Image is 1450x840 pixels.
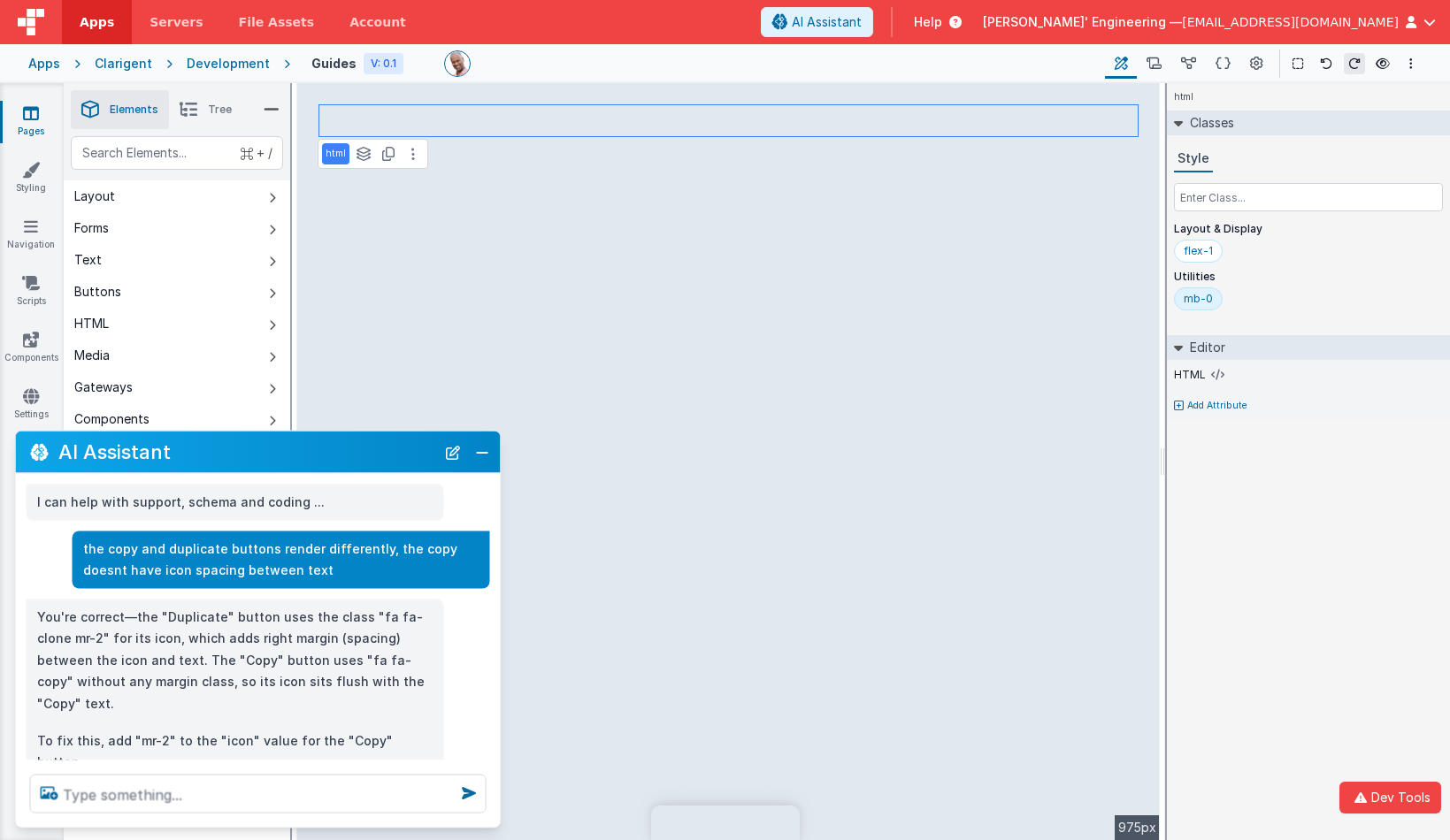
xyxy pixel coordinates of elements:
[441,439,465,464] button: New Chat
[326,147,346,161] p: html
[37,492,433,514] p: I can help with support, schema and coding ...
[64,180,290,212] button: Layout
[1183,111,1234,135] h2: Classes
[471,439,494,464] button: Close
[914,13,942,31] span: Help
[74,347,110,364] div: Media
[74,410,150,428] div: Components
[208,103,232,117] span: Tree
[983,13,1436,31] button: [PERSON_NAME]' Engineering — [EMAIL_ADDRESS][DOMAIN_NAME]
[1174,146,1213,172] button: Style
[95,55,152,73] div: Clarigent
[71,136,283,170] input: Search Elements...
[1167,83,1201,111] h4: html
[1115,815,1160,840] div: 975px
[1339,782,1441,813] button: Dev Tools
[297,83,1160,840] div: -->
[64,244,290,276] button: Text
[1184,244,1213,258] div: flex-1
[445,51,470,76] img: 11ac31fe5dc3d0eff3fbbbf7b26fa6e1
[1174,183,1443,211] input: Enter Class...
[74,378,133,396] div: Gateways
[58,438,435,467] h2: AI Assistant
[792,13,862,31] span: AI Assistant
[64,308,290,340] button: HTML
[64,403,290,435] button: Components
[74,283,121,301] div: Buttons
[64,212,290,244] button: Forms
[1184,292,1213,306] div: mb-0
[80,13,114,31] span: Apps
[1400,53,1422,74] button: Options
[241,136,272,170] span: + /
[74,219,109,237] div: Forms
[28,55,60,73] div: Apps
[983,13,1182,31] span: [PERSON_NAME]' Engineering —
[239,13,315,31] span: File Assets
[37,606,433,714] p: You're correct—the "Duplicate" button uses the class "fa fa-clone mr-2" for its icon, which adds ...
[74,251,102,269] div: Text
[1174,399,1443,413] button: Add Attribute
[83,538,479,581] p: the copy and duplicate buttons render differently, the copy doesnt have icon spacing between text
[1187,399,1247,413] p: Add Attribute
[64,371,290,403] button: Gateways
[150,13,203,31] span: Servers
[1174,222,1443,236] p: Layout & Display
[187,55,270,73] div: Development
[37,729,433,773] p: To fix this, add "mr-2" to the "icon" value for the "Copy" button.
[311,55,357,73] h4: Guides
[64,276,290,308] button: Buttons
[364,53,403,74] div: V: 0.1
[74,187,115,205] div: Layout
[1174,368,1206,382] label: HTML
[761,7,873,37] button: AI Assistant
[110,103,158,117] span: Elements
[1174,270,1443,284] p: Utilities
[1183,335,1225,360] h2: Editor
[1182,13,1399,31] span: [EMAIL_ADDRESS][DOMAIN_NAME]
[64,340,290,371] button: Media
[74,315,109,332] div: HTML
